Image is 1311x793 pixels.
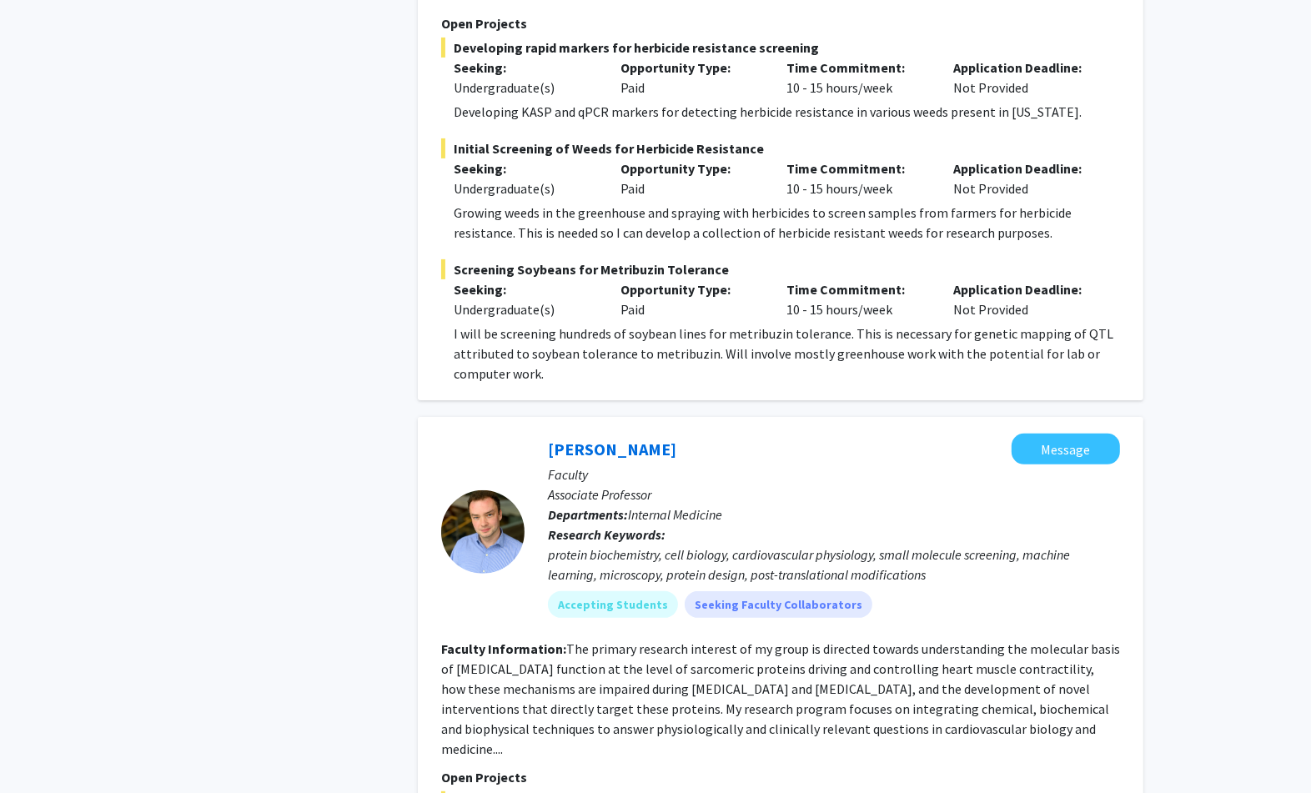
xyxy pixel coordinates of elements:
p: Open Projects [441,767,1120,787]
div: 10 - 15 hours/week [775,158,942,198]
div: Paid [608,279,775,319]
span: Screening Soybeans for Metribuzin Tolerance [441,259,1120,279]
fg-read-more: The primary research interest of my group is directed towards understanding the molecular basis o... [441,640,1120,757]
p: Faculty [548,464,1120,484]
div: protein biochemistry, cell biology, cardiovascular physiology, small molecule screening, machine ... [548,545,1120,585]
span: Internal Medicine [628,506,722,523]
p: Seeking: [454,158,595,178]
div: 10 - 15 hours/week [775,58,942,98]
a: [PERSON_NAME] [548,439,676,459]
span: Initial Screening of Weeds for Herbicide Resistance [441,138,1120,158]
div: Paid [608,158,775,198]
p: Growing weeds in the greenhouse and spraying with herbicides to screen samples from farmers for h... [454,203,1120,243]
p: Seeking: [454,279,595,299]
p: Application Deadline: [953,58,1095,78]
p: Time Commitment: [787,58,929,78]
div: Undergraduate(s) [454,78,595,98]
div: Not Provided [941,58,1108,98]
p: Associate Professor [548,484,1120,504]
p: Opportunity Type: [620,158,762,178]
iframe: Chat [13,718,71,780]
button: Message Thomas Kampourakis [1012,434,1120,464]
p: Developing KASP and qPCR markers for detecting herbicide resistance in various weeds present in [... [454,102,1120,122]
p: I will be screening hundreds of soybean lines for metribuzin tolerance. This is necessary for gen... [454,324,1120,384]
span: Developing rapid markers for herbicide resistance screening [441,38,1120,58]
div: Undergraduate(s) [454,299,595,319]
p: Time Commitment: [787,279,929,299]
p: Time Commitment: [787,158,929,178]
p: Opportunity Type: [620,58,762,78]
div: Undergraduate(s) [454,178,595,198]
p: Opportunity Type: [620,279,762,299]
p: Application Deadline: [953,158,1095,178]
div: Not Provided [941,279,1108,319]
b: Research Keywords: [548,526,666,543]
mat-chip: Accepting Students [548,591,678,618]
div: Not Provided [941,158,1108,198]
div: Paid [608,58,775,98]
b: Faculty Information: [441,640,566,657]
div: 10 - 15 hours/week [775,279,942,319]
p: Application Deadline: [953,279,1095,299]
p: Seeking: [454,58,595,78]
p: Open Projects [441,13,1120,33]
mat-chip: Seeking Faculty Collaborators [685,591,872,618]
b: Departments: [548,506,628,523]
